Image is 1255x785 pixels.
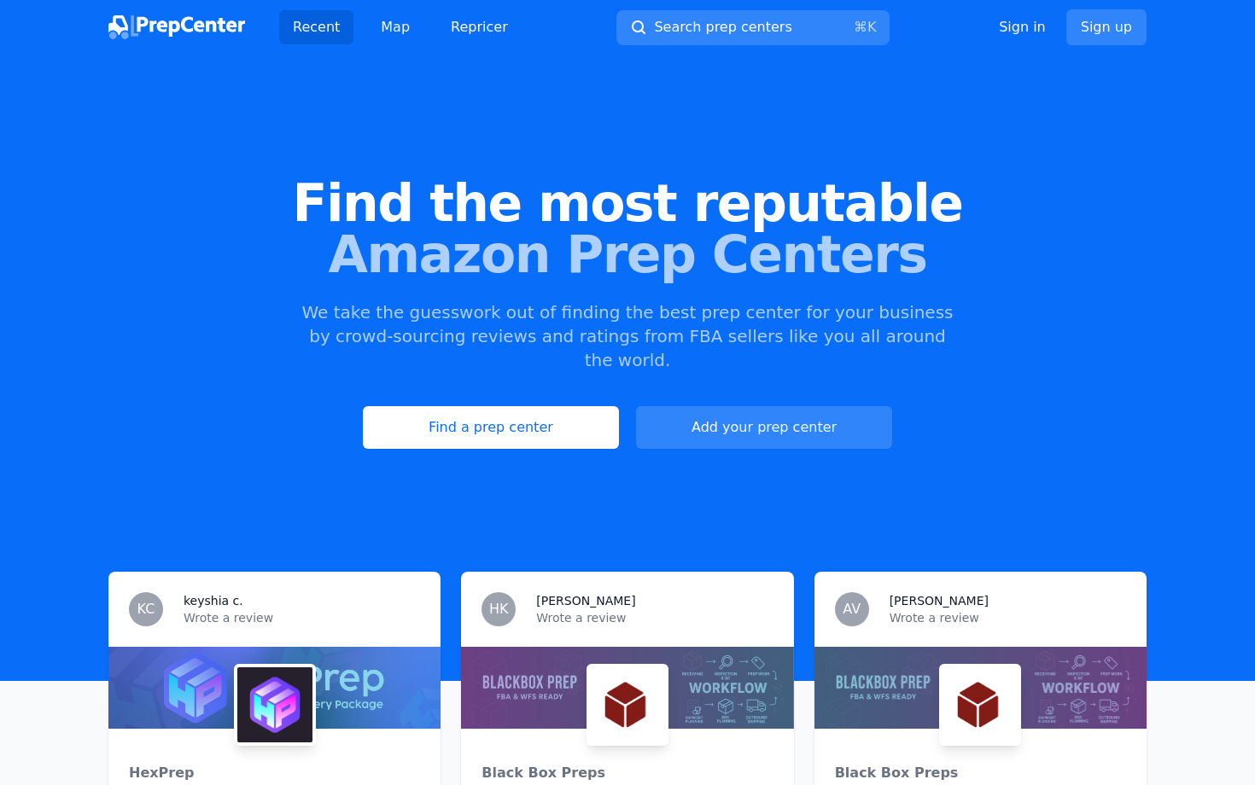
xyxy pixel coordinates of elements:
a: Sign in [999,17,1046,38]
button: Search prep centers⌘K [616,10,890,45]
span: Find the most reputable [27,177,1228,229]
a: Repricer [437,10,522,44]
img: Black Box Preps [943,667,1018,742]
h3: [PERSON_NAME] [890,592,989,609]
div: HexPrep [129,763,420,783]
kbd: K [867,19,877,35]
img: HexPrep [237,667,312,742]
div: Black Box Preps [482,763,773,783]
img: PrepCenter [108,15,245,39]
a: Add your prep center [636,406,892,449]
h3: [PERSON_NAME] [536,592,635,609]
p: Wrote a review [890,609,1126,626]
a: Sign up [1066,9,1147,45]
span: Search prep centers [654,17,791,38]
a: Find a prep center [363,406,619,449]
p: We take the guesswork out of finding the best prep center for your business by crowd-sourcing rev... [300,300,955,372]
a: Map [367,10,423,44]
span: Amazon Prep Centers [27,229,1228,280]
img: Black Box Preps [590,667,665,742]
h3: keyshia c. [184,592,243,609]
a: Recent [279,10,353,44]
span: HK [489,602,509,616]
div: Black Box Preps [835,763,1126,783]
span: AV [843,602,861,616]
span: KC [137,602,155,616]
p: Wrote a review [184,609,420,626]
p: Wrote a review [536,609,773,626]
kbd: ⌘ [854,19,867,35]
